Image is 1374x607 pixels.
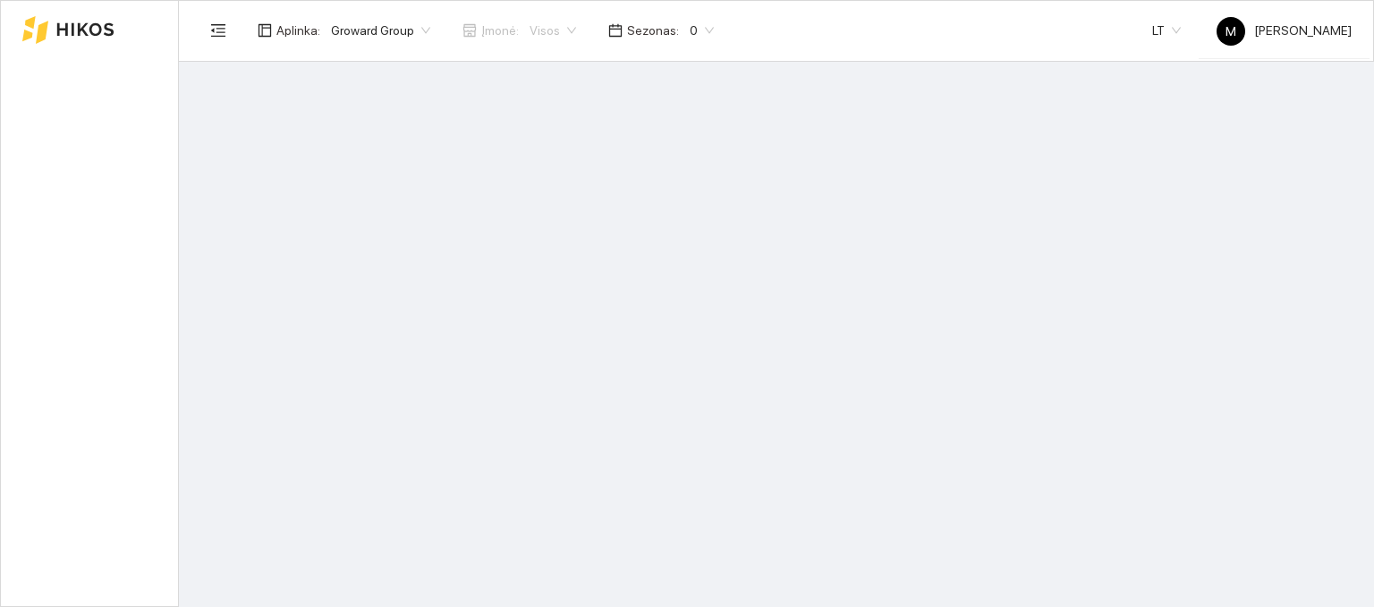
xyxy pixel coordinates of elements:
span: 0 [690,17,714,44]
span: shop [462,23,477,38]
span: Įmonė : [481,21,519,40]
span: Groward Group [331,17,430,44]
span: Visos [530,17,576,44]
span: menu-fold [210,22,226,38]
span: Aplinka : [276,21,320,40]
button: menu-fold [200,13,236,48]
span: [PERSON_NAME] [1217,23,1352,38]
span: LT [1152,17,1181,44]
span: Sezonas : [627,21,679,40]
span: M [1226,17,1236,46]
span: calendar [608,23,623,38]
span: layout [258,23,272,38]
